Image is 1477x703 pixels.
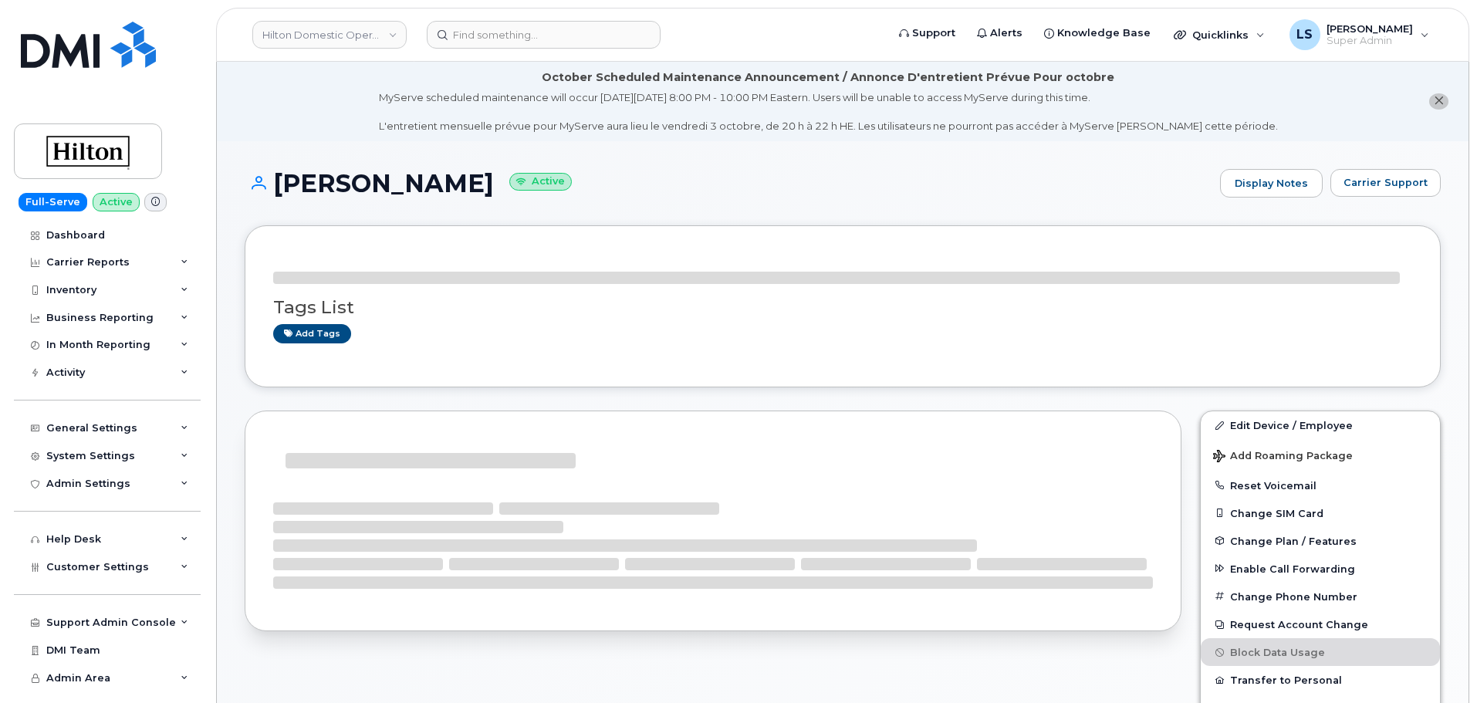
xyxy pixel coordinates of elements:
button: Block Data Usage [1201,638,1440,666]
button: Carrier Support [1330,169,1441,197]
button: Transfer to Personal [1201,666,1440,694]
span: Add Roaming Package [1213,450,1353,465]
button: Enable Call Forwarding [1201,555,1440,583]
small: Active [509,173,572,191]
span: Enable Call Forwarding [1230,563,1355,574]
span: Carrier Support [1343,175,1428,190]
a: Display Notes [1220,169,1323,198]
button: Add Roaming Package [1201,439,1440,471]
button: Change Plan / Features [1201,527,1440,555]
h3: Tags List [273,298,1412,317]
button: close notification [1429,93,1448,110]
button: Change SIM Card [1201,499,1440,527]
span: Change Plan / Features [1230,535,1357,546]
a: Edit Device / Employee [1201,411,1440,439]
div: October Scheduled Maintenance Announcement / Annonce D'entretient Prévue Pour octobre [542,69,1114,86]
button: Reset Voicemail [1201,471,1440,499]
button: Request Account Change [1201,610,1440,638]
div: MyServe scheduled maintenance will occur [DATE][DATE] 8:00 PM - 10:00 PM Eastern. Users will be u... [379,90,1278,134]
h1: [PERSON_NAME] [245,170,1212,197]
button: Change Phone Number [1201,583,1440,610]
a: Add tags [273,324,351,343]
